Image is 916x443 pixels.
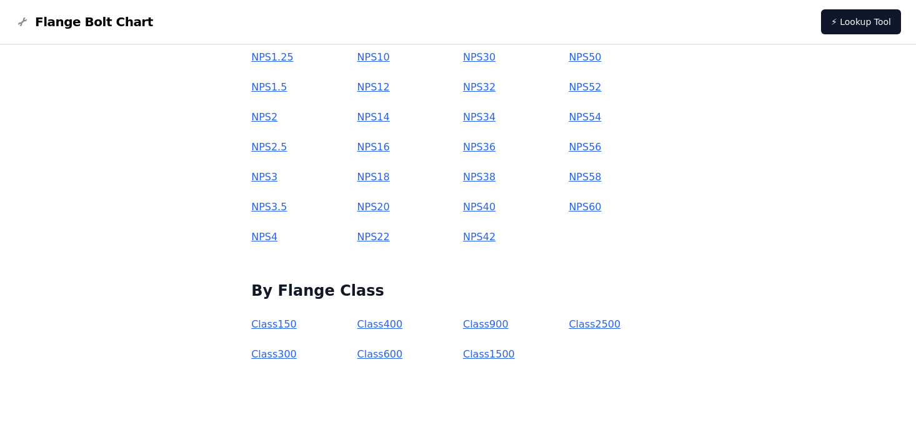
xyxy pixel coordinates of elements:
a: NPS30 [463,51,495,63]
img: Flange Bolt Chart Logo [15,14,30,29]
a: Class900 [463,318,509,330]
span: Flange Bolt Chart [35,13,153,31]
a: NPS1.5 [251,81,287,93]
a: NPS12 [357,81,390,93]
a: NPS3 [251,171,277,183]
a: NPS18 [357,171,390,183]
a: Flange Bolt Chart LogoFlange Bolt Chart [15,13,153,31]
a: NPS36 [463,141,495,153]
a: ⚡ Lookup Tool [821,9,901,34]
a: NPS1.25 [251,51,293,63]
a: NPS32 [463,81,495,93]
a: NPS40 [463,201,495,213]
a: NPS58 [569,171,601,183]
a: NPS16 [357,141,390,153]
a: NPS14 [357,111,390,123]
a: NPS4 [251,231,277,243]
a: NPS52 [569,81,601,93]
a: NPS50 [569,51,601,63]
a: Class300 [251,348,297,360]
a: NPS42 [463,231,495,243]
a: NPS22 [357,231,390,243]
a: NPS54 [569,111,601,123]
a: NPS3.5 [251,201,287,213]
a: Class600 [357,348,403,360]
a: Class2500 [569,318,620,330]
a: NPS34 [463,111,495,123]
a: NPS2 [251,111,277,123]
h2: By Flange Class [251,281,665,301]
a: NPS38 [463,171,495,183]
a: Class1500 [463,348,515,360]
a: NPS60 [569,201,601,213]
a: Class150 [251,318,297,330]
a: Class400 [357,318,403,330]
a: NPS20 [357,201,390,213]
a: NPS2.5 [251,141,287,153]
a: NPS10 [357,51,390,63]
a: NPS56 [569,141,601,153]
